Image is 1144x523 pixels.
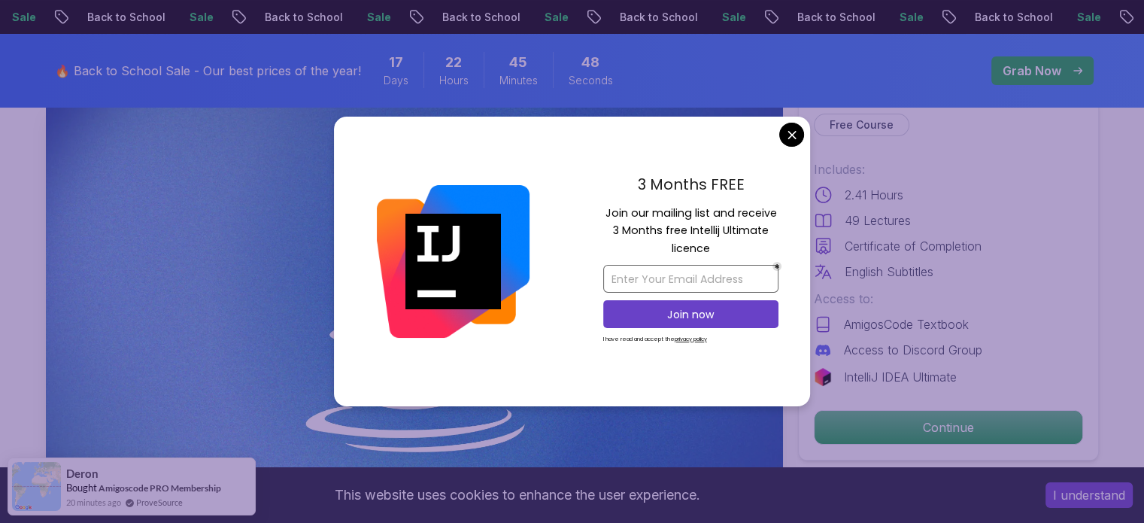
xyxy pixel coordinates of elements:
p: English Subtitles [845,263,933,281]
p: 2.41 Hours [845,186,903,204]
p: Access to: [814,290,1083,308]
p: Sale [1064,10,1112,25]
p: Sale [532,10,580,25]
span: Deron [66,467,99,480]
p: Certificate of Completion [845,237,982,255]
p: Back to School [74,10,177,25]
img: provesource social proof notification image [12,462,61,511]
span: 20 minutes ago [66,496,121,509]
span: 48 Seconds [581,52,599,73]
div: This website uses cookies to enhance the user experience. [11,479,1023,512]
p: Back to School [962,10,1064,25]
span: Bought [66,482,97,494]
p: Back to School [252,10,354,25]
span: 22 Hours [445,52,462,73]
span: 17 Days [389,52,403,73]
img: jetbrains logo [814,368,832,386]
a: ProveSource [136,496,183,509]
img: java-for-beginners_thumbnail [46,98,783,512]
p: Continue [815,411,1082,444]
span: Days [384,73,408,88]
p: IntelliJ IDEA Ultimate [844,368,957,386]
p: Sale [887,10,935,25]
button: Accept cookies [1045,482,1133,508]
p: Back to School [607,10,709,25]
p: Grab Now [1003,62,1061,80]
button: Continue [814,410,1083,445]
p: Sale [709,10,757,25]
p: Access to Discord Group [844,341,982,359]
p: Includes: [814,160,1083,178]
span: Hours [439,73,469,88]
p: 49 Lectures [845,211,911,230]
span: Minutes [499,73,538,88]
p: Sale [177,10,225,25]
a: Amigoscode PRO Membership [99,482,221,494]
span: Seconds [569,73,613,88]
p: Sale [354,10,402,25]
span: 45 Minutes [509,52,527,73]
p: Back to School [429,10,532,25]
p: AmigosCode Textbook [844,315,969,333]
p: Back to School [784,10,887,25]
p: 🔥 Back to School Sale - Our best prices of the year! [55,62,361,80]
p: Free Course [830,117,894,132]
